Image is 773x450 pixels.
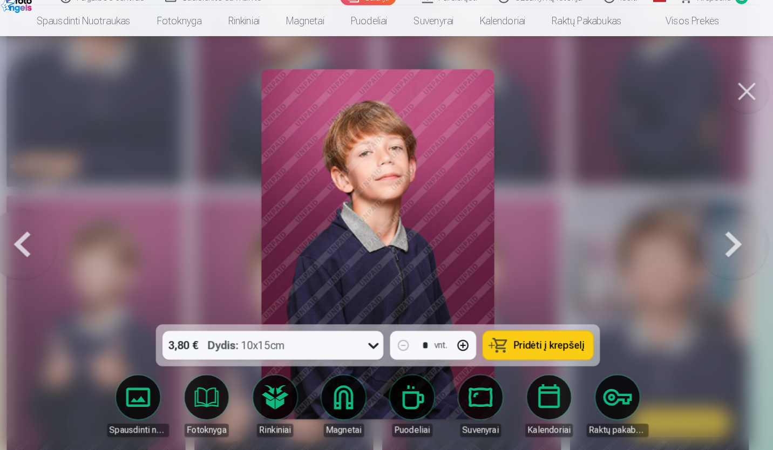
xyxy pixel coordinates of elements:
[524,377,584,437] a: Kalendoriai
[347,15,409,45] a: Puodeliai
[591,377,651,437] a: Raktų pakabukas
[18,4,51,23] img: /fa2
[40,15,158,45] a: Spausdinti nuotraukas
[284,15,347,45] a: Magnetai
[467,424,507,437] div: Suvenyrai
[122,377,182,437] a: Spausdinti nuotraukas
[638,15,733,45] a: Visos prekės
[457,377,517,437] a: Suvenyrai
[256,377,316,437] a: Rinkiniai
[122,424,182,437] div: Spausdinti nuotraukas
[176,333,216,362] div: 3,80 €
[409,15,473,45] a: Suvenyrai
[220,340,250,355] strong: Dydis :
[473,15,544,45] a: Kalendoriai
[442,341,455,354] div: vnt.
[189,377,249,437] a: Fotoknyga
[198,424,241,437] div: Fotoknyga
[390,377,450,437] a: Puodeliai
[544,15,638,45] a: Raktų pakabukas
[220,333,296,362] div: 10x15cm
[519,343,588,352] span: Pridėti į krepšelį
[591,424,651,437] div: Raktų pakabukas
[268,424,304,437] div: Rinkiniai
[323,377,383,437] a: Magnetai
[158,15,227,45] a: Fotoknyga
[489,333,597,362] button: Pridėti į krepšelį
[736,2,748,14] span: 2
[227,15,284,45] a: Rinkiniai
[334,424,373,437] div: Magnetai
[699,1,731,14] span: Krepšelis
[531,424,577,437] div: Kalendoriai
[401,424,440,437] div: Puodeliai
